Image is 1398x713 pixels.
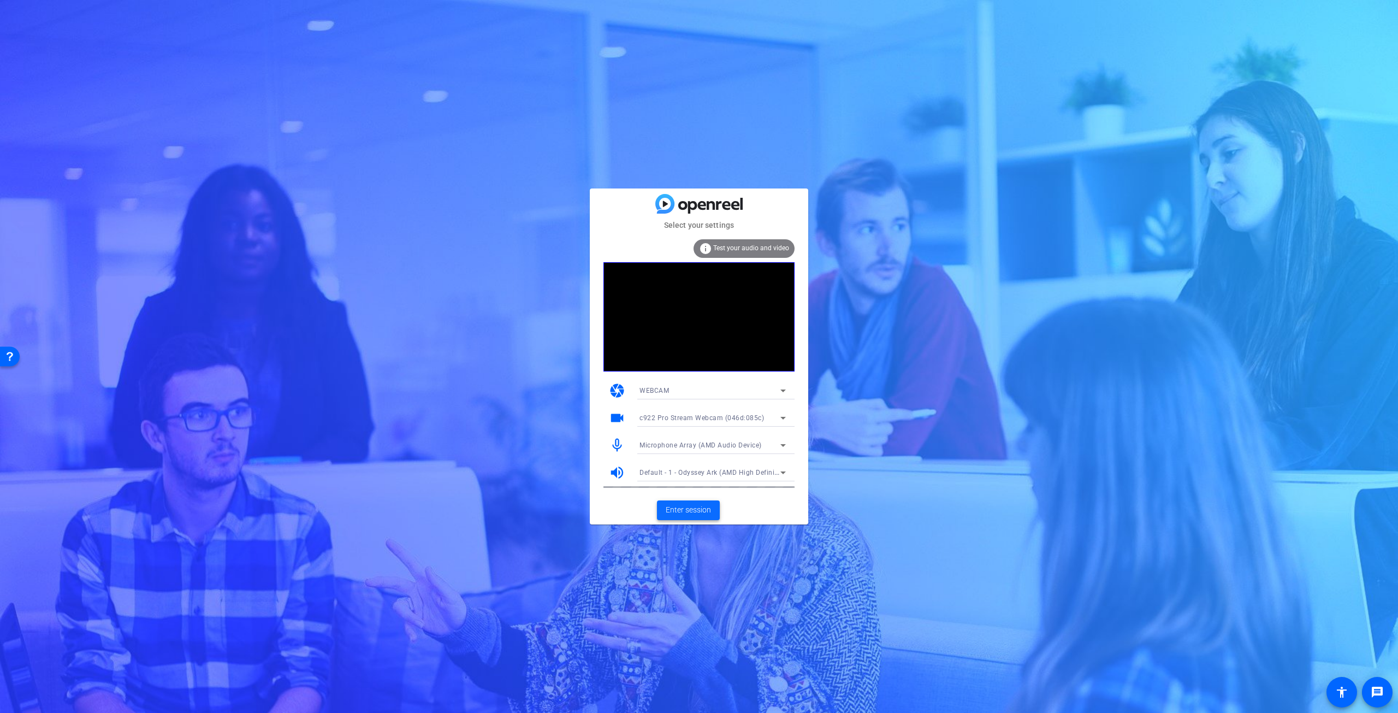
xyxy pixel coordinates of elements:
span: c922 Pro Stream Webcam (046d:085c) [639,414,764,422]
mat-icon: message [1371,686,1384,699]
button: Enter session [657,500,720,520]
img: blue-gradient.svg [655,194,743,213]
mat-icon: camera [609,382,625,399]
mat-icon: mic_none [609,437,625,453]
mat-icon: volume_up [609,464,625,481]
span: Microphone Array (AMD Audio Device) [639,441,762,449]
span: Test your audio and video [713,244,789,252]
span: Enter session [666,504,711,516]
mat-icon: accessibility [1335,686,1348,699]
span: WEBCAM [639,387,669,394]
span: Default - 1 - Odyssey Ark (AMD High Definition Audio Device) [639,468,833,476]
mat-card-subtitle: Select your settings [590,219,808,231]
mat-icon: videocam [609,410,625,426]
mat-icon: info [699,242,712,255]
